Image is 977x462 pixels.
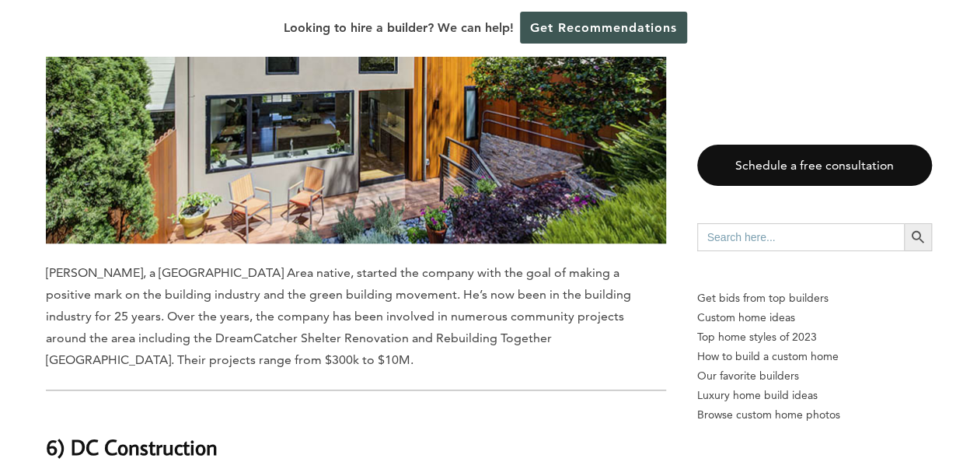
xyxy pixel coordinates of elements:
[909,229,926,246] svg: Search
[697,145,932,186] a: Schedule a free consultation
[697,308,932,327] a: Custom home ideas
[697,223,904,251] input: Search here...
[697,327,932,347] a: Top home styles of 2023
[679,350,958,443] iframe: Drift Widget Chat Controller
[46,433,218,460] b: 6) DC Construction
[697,289,932,308] p: Get bids from top builders
[697,347,932,366] a: How to build a custom home
[520,12,687,44] a: Get Recommendations
[46,265,631,367] span: [PERSON_NAME], a [GEOGRAPHIC_DATA] Area native, started the company with the goal of making a pos...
